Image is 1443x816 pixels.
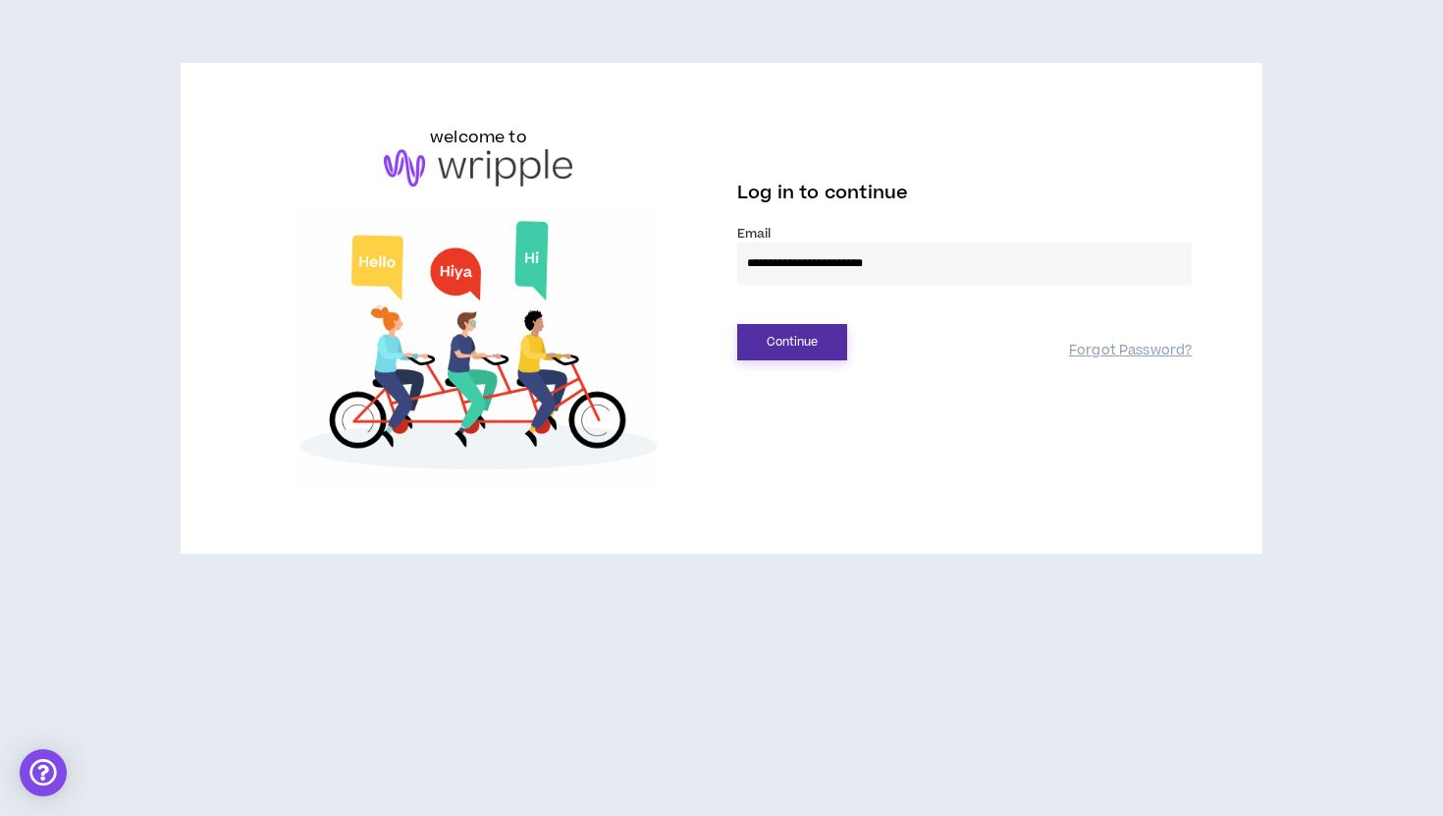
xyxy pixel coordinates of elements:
[1069,342,1192,360] a: Forgot Password?
[737,225,1192,243] label: Email
[251,206,706,492] img: Welcome to Wripple
[737,324,847,360] button: Continue
[430,126,527,149] h6: welcome to
[20,749,67,796] div: Open Intercom Messenger
[737,181,908,205] span: Log in to continue
[384,149,572,187] img: logo-brand.png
